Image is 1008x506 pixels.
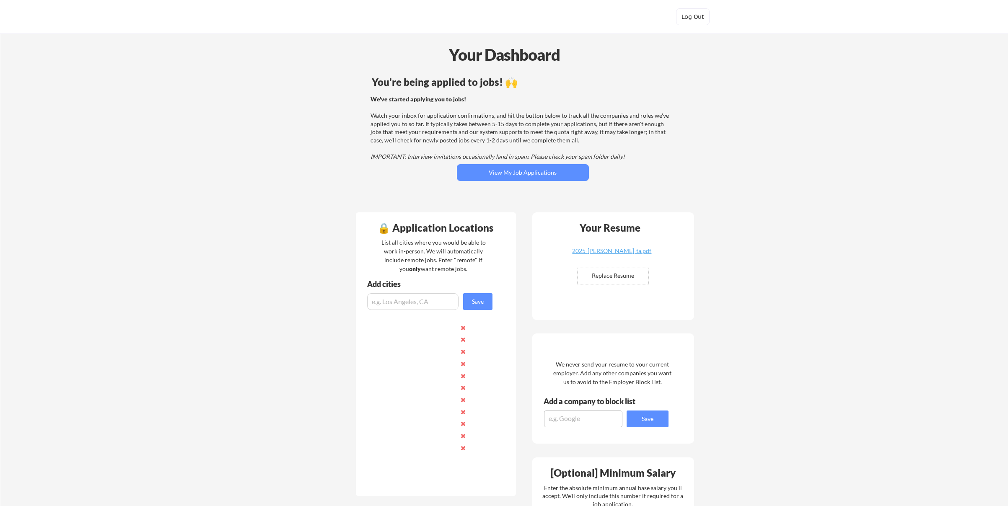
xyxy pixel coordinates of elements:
[358,223,514,233] div: 🔒 Application Locations
[463,293,492,310] button: Save
[457,164,589,181] button: View My Job Applications
[535,468,691,478] div: [Optional] Minimum Salary
[376,238,491,273] div: List all cities where you would be able to work in-person. We will automatically include remote j...
[372,77,674,87] div: You're being applied to jobs! 🙌
[627,410,669,427] button: Save
[371,95,673,161] div: Watch your inbox for application confirmations, and hit the button below to track all the compani...
[1,43,1008,67] div: Your Dashboard
[553,360,672,386] div: We never send your resume to your current employer. Add any other companies you want us to avoid ...
[371,96,466,103] strong: We've started applying you to jobs!
[562,248,662,261] a: 2025-[PERSON_NAME]-ta.pdf
[562,248,662,254] div: 2025-[PERSON_NAME]-ta.pdf
[544,398,648,405] div: Add a company to block list
[367,293,459,310] input: e.g. Los Angeles, CA
[371,153,625,160] em: IMPORTANT: Interview invitations occasionally land in spam. Please check your spam folder daily!
[367,280,495,288] div: Add cities
[676,8,710,25] button: Log Out
[409,265,421,272] strong: only
[569,223,652,233] div: Your Resume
